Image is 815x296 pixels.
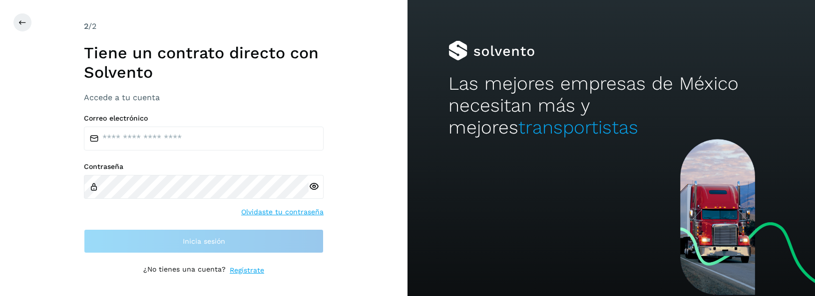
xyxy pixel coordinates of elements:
label: Correo electrónico [84,114,324,123]
button: Inicia sesión [84,229,324,253]
a: Regístrate [230,265,264,276]
h2: Las mejores empresas de México necesitan más y mejores [448,73,775,139]
p: ¿No tienes una cuenta? [143,265,226,276]
label: Contraseña [84,162,324,171]
span: Inicia sesión [183,238,225,245]
a: Olvidaste tu contraseña [241,207,324,217]
span: transportistas [518,117,638,138]
h1: Tiene un contrato directo con Solvento [84,43,324,82]
h3: Accede a tu cuenta [84,93,324,102]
